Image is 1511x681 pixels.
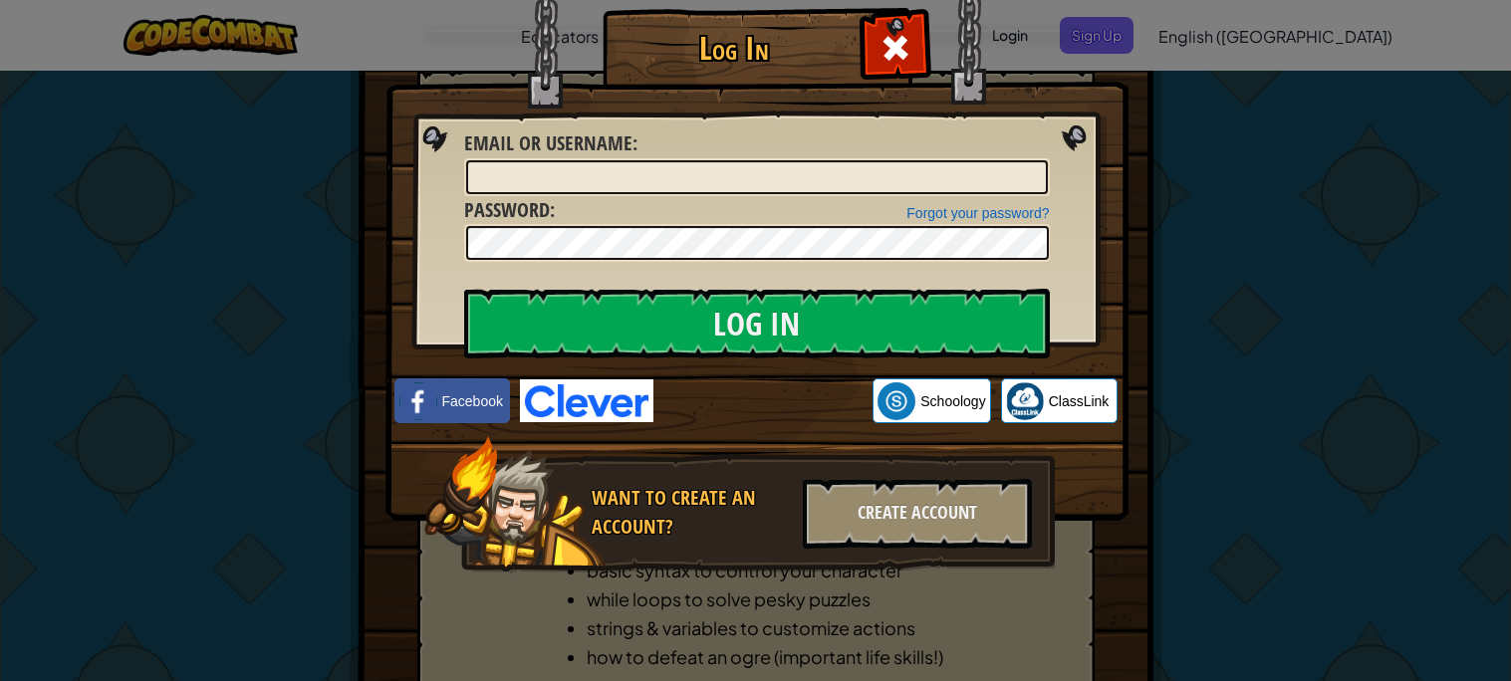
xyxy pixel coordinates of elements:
[464,289,1050,358] input: Log In
[1006,382,1044,420] img: classlink-logo-small.png
[878,382,915,420] img: schoology.png
[464,129,637,158] label: :
[464,196,550,223] span: Password
[653,379,873,423] iframe: Sign in with Google Button
[442,391,503,411] span: Facebook
[520,379,653,422] img: clever-logo-blue.png
[1049,391,1110,411] span: ClassLink
[906,205,1049,221] a: Forgot your password?
[803,479,1032,549] div: Create Account
[608,31,862,66] h1: Log In
[592,484,791,541] div: Want to create an account?
[464,196,555,225] label: :
[920,391,985,411] span: Schoology
[399,382,437,420] img: facebook_small.png
[464,129,632,156] span: Email or Username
